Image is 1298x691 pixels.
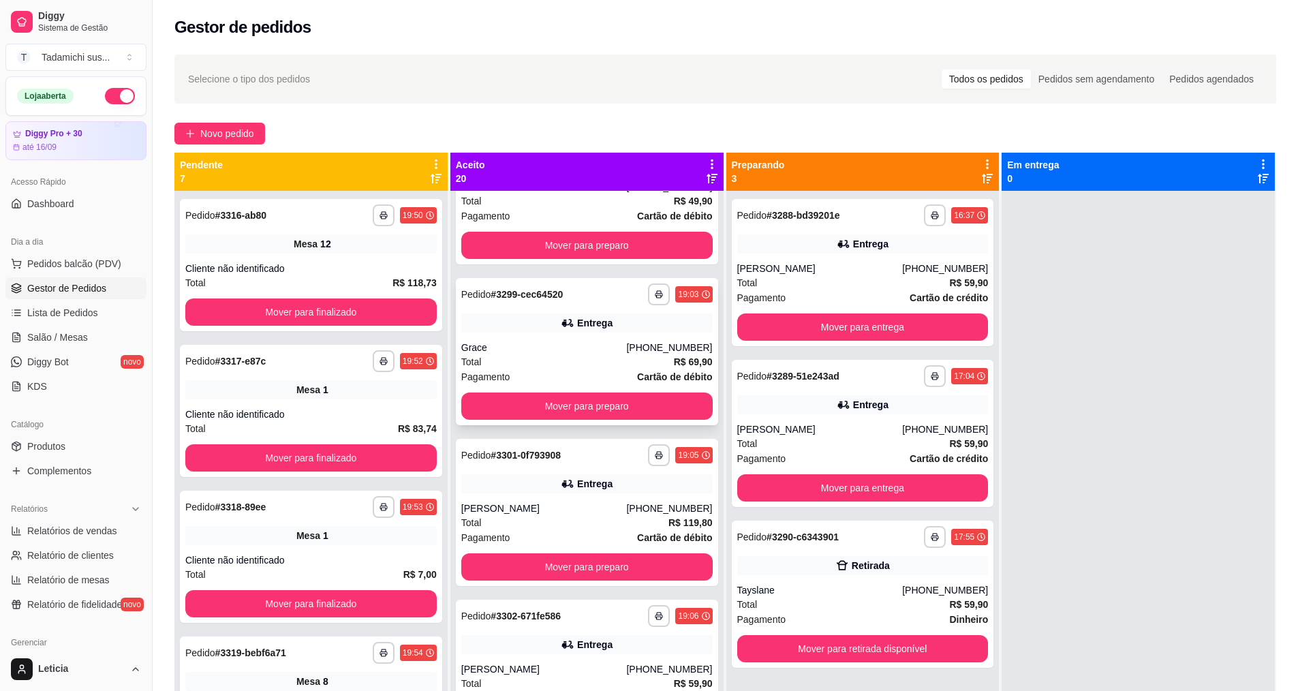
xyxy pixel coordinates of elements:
button: Alterar Status [105,88,135,104]
div: [PHONE_NUMBER] [902,583,988,597]
button: Mover para retirada disponível [737,635,989,662]
span: Relatórios [11,504,48,515]
span: Pedido [461,289,491,300]
span: Mesa [296,675,320,688]
span: KDS [27,380,47,393]
div: [PHONE_NUMBER] [626,341,712,354]
span: Relatório de fidelidade [27,598,122,611]
button: Mover para finalizado [185,298,437,326]
strong: R$ 59,90 [949,277,988,288]
a: Produtos [5,435,146,457]
div: Todos os pedidos [942,70,1031,89]
p: Aceito [456,158,485,172]
article: Diggy Pro + 30 [25,129,82,139]
span: Pedido [185,356,215,367]
div: [PHONE_NUMBER] [626,662,712,676]
strong: R$ 69,90 [674,356,713,367]
div: 17:04 [954,371,974,382]
span: Relatório de clientes [27,549,114,562]
div: 19:50 [403,210,423,221]
strong: R$ 118,73 [392,277,437,288]
strong: # 3318-89ee [215,502,266,512]
div: 12 [320,237,331,251]
strong: # 3289-51e243ad [767,371,839,382]
span: Total [737,436,758,451]
span: Pedidos balcão (PDV) [27,257,121,271]
div: Pedidos agendados [1162,70,1261,89]
span: Pagamento [737,290,786,305]
h2: Gestor de pedidos [174,16,311,38]
div: 16:37 [954,210,974,221]
span: Diggy [38,10,141,22]
span: Produtos [27,440,65,453]
div: Gerenciar [5,632,146,654]
button: Mover para preparo [461,553,713,581]
span: Pagamento [461,209,510,224]
a: Relatório de mesas [5,569,146,591]
div: [PHONE_NUMBER] [902,423,988,436]
div: Acesso Rápido [5,171,146,193]
span: Pedido [185,210,215,221]
a: Relatório de fidelidadenovo [5,594,146,615]
strong: # 3288-bd39201e [767,210,839,221]
a: Complementos [5,460,146,482]
button: Novo pedido [174,123,265,144]
a: Diggy Botnovo [5,351,146,373]
a: Gestor de Pedidos [5,277,146,299]
a: Relatórios de vendas [5,520,146,542]
div: Retirada [852,559,890,572]
strong: R$ 49,90 [674,196,713,206]
div: 8 [323,675,328,688]
div: 19:54 [403,647,423,658]
span: Pagamento [461,530,510,545]
div: Pedidos sem agendamento [1031,70,1162,89]
div: 19:06 [678,611,698,621]
a: DiggySistema de Gestão [5,5,146,38]
button: Select a team [5,44,146,71]
div: Entrega [577,638,613,651]
div: Entrega [853,398,888,412]
strong: Cartão de débito [637,211,712,221]
div: Cliente não identificado [185,408,437,421]
strong: # 3302-671fe586 [491,611,561,621]
strong: R$ 83,74 [398,423,437,434]
span: Total [461,676,482,691]
div: 17:55 [954,532,974,542]
strong: # 3319-bebf6a71 [215,647,286,658]
p: Preparando [732,158,785,172]
strong: # 3317-e87c [215,356,266,367]
div: Dia a dia [5,231,146,253]
strong: Cartão de crédito [910,292,988,303]
span: Pedido [461,611,491,621]
span: Diggy Bot [27,355,69,369]
div: [PHONE_NUMBER] [626,502,712,515]
div: 1 [323,529,328,542]
span: Complementos [27,464,91,478]
span: Gestor de Pedidos [27,281,106,295]
span: Total [185,275,206,290]
div: [PERSON_NAME] [737,262,903,275]
span: Dashboard [27,197,74,211]
span: Pagamento [737,612,786,627]
span: Mesa [294,237,318,251]
strong: R$ 119,80 [668,517,713,528]
span: Pagamento [737,451,786,466]
span: Leticia [38,663,125,675]
a: Salão / Mesas [5,326,146,348]
span: T [17,50,31,64]
span: Total [185,421,206,436]
strong: Cartão de débito [637,371,712,382]
button: Mover para entrega [737,313,989,341]
a: Dashboard [5,193,146,215]
div: Cliente não identificado [185,553,437,567]
strong: R$ 59,90 [949,438,988,449]
div: [PERSON_NAME] [461,502,627,515]
button: Mover para finalizado [185,444,437,472]
div: Loja aberta [17,89,74,104]
article: até 16/09 [22,142,57,153]
div: [PERSON_NAME] [461,662,627,676]
span: Pagamento [461,369,510,384]
span: Pedido [461,450,491,461]
button: Mover para preparo [461,393,713,420]
strong: Cartão de crédito [910,453,988,464]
